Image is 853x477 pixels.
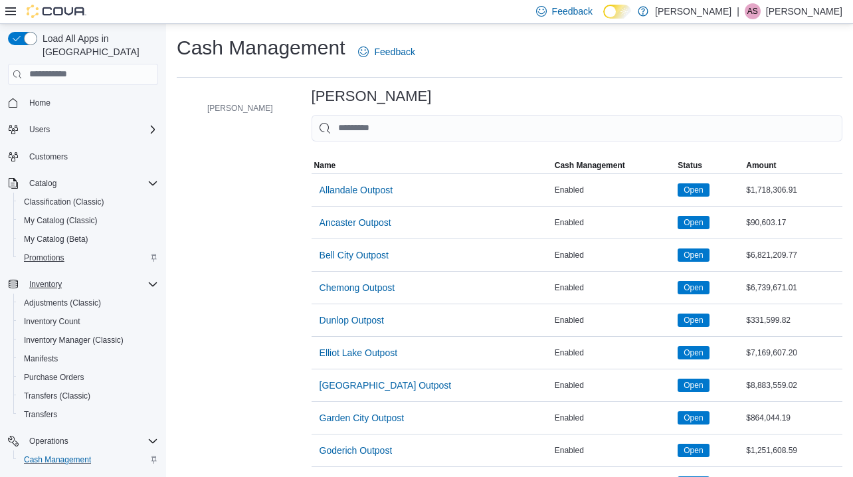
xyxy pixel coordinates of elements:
[29,436,68,446] span: Operations
[684,379,703,391] span: Open
[24,353,58,364] span: Manifests
[19,332,158,348] span: Inventory Manager (Classic)
[353,39,420,65] a: Feedback
[24,215,98,226] span: My Catalog (Classic)
[743,312,842,328] div: $331,599.82
[3,120,163,139] button: Users
[19,250,70,266] a: Promotions
[552,345,676,361] div: Enabled
[678,411,709,425] span: Open
[314,405,410,431] button: Garden City Outpost
[552,215,676,231] div: Enabled
[737,3,739,19] p: |
[29,98,50,108] span: Home
[29,178,56,189] span: Catalog
[19,295,158,311] span: Adjustments (Classic)
[13,193,163,211] button: Classification (Classic)
[19,250,158,266] span: Promotions
[24,122,55,138] button: Users
[678,379,709,392] span: Open
[19,369,90,385] a: Purchase Orders
[603,5,631,19] input: Dark Mode
[19,213,103,229] a: My Catalog (Classic)
[19,231,158,247] span: My Catalog (Beta)
[19,407,62,423] a: Transfers
[24,149,73,165] a: Customers
[552,377,676,393] div: Enabled
[320,248,389,262] span: Bell City Outpost
[24,148,158,165] span: Customers
[29,124,50,135] span: Users
[374,45,415,58] span: Feedback
[552,157,676,173] button: Cash Management
[678,183,709,197] span: Open
[314,372,457,399] button: [GEOGRAPHIC_DATA] Outpost
[314,274,401,301] button: Chemong Outpost
[684,249,703,261] span: Open
[24,391,90,401] span: Transfers (Classic)
[745,3,761,19] div: Andy Shivkumar
[552,410,676,426] div: Enabled
[766,3,842,19] p: [PERSON_NAME]
[24,175,62,191] button: Catalog
[320,314,384,327] span: Dunlop Outpost
[19,213,158,229] span: My Catalog (Classic)
[675,157,743,173] button: Status
[743,215,842,231] div: $90,603.17
[320,379,452,392] span: [GEOGRAPHIC_DATA] Outpost
[314,307,389,334] button: Dunlop Outpost
[312,115,842,142] input: This is a search bar. As you type, the results lower in the page will automatically filter.
[684,444,703,456] span: Open
[678,248,709,262] span: Open
[24,454,91,465] span: Cash Management
[314,209,397,236] button: Ancaster Outpost
[207,103,273,114] span: [PERSON_NAME]
[552,442,676,458] div: Enabled
[3,174,163,193] button: Catalog
[314,177,399,203] button: Allandale Outpost
[13,230,163,248] button: My Catalog (Beta)
[747,3,758,19] span: AS
[24,197,104,207] span: Classification (Classic)
[3,147,163,166] button: Customers
[13,387,163,405] button: Transfers (Classic)
[19,194,158,210] span: Classification (Classic)
[27,5,86,18] img: Cova
[13,331,163,349] button: Inventory Manager (Classic)
[19,314,158,330] span: Inventory Count
[24,252,64,263] span: Promotions
[684,217,703,229] span: Open
[24,433,158,449] span: Operations
[24,122,158,138] span: Users
[24,94,158,111] span: Home
[13,368,163,387] button: Purchase Orders
[655,3,731,19] p: [PERSON_NAME]
[555,160,625,171] span: Cash Management
[743,345,842,361] div: $7,169,607.20
[13,349,163,368] button: Manifests
[13,312,163,331] button: Inventory Count
[24,95,56,111] a: Home
[552,280,676,296] div: Enabled
[743,157,842,173] button: Amount
[3,275,163,294] button: Inventory
[320,183,393,197] span: Allandale Outpost
[552,312,676,328] div: Enabled
[24,298,101,308] span: Adjustments (Classic)
[743,280,842,296] div: $6,739,671.01
[24,409,57,420] span: Transfers
[746,160,776,171] span: Amount
[678,160,702,171] span: Status
[678,281,709,294] span: Open
[19,452,96,468] a: Cash Management
[743,442,842,458] div: $1,251,608.59
[24,175,158,191] span: Catalog
[24,276,158,292] span: Inventory
[743,377,842,393] div: $8,883,559.02
[684,412,703,424] span: Open
[37,32,158,58] span: Load All Apps in [GEOGRAPHIC_DATA]
[19,231,94,247] a: My Catalog (Beta)
[19,332,129,348] a: Inventory Manager (Classic)
[320,346,398,359] span: Elliot Lake Outpost
[678,444,709,457] span: Open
